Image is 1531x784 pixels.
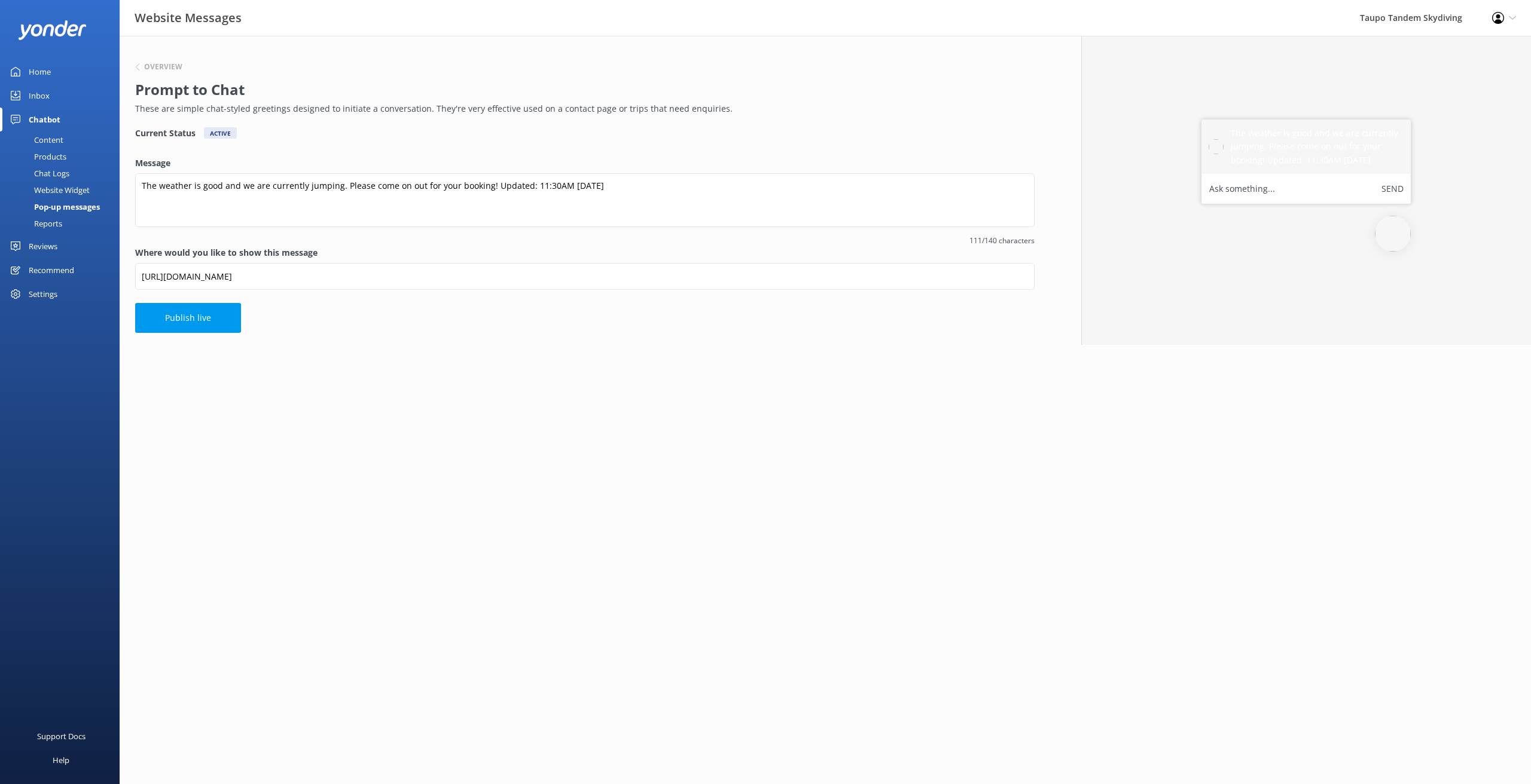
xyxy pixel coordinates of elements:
[135,235,1035,246] span: 111/140 characters
[18,20,87,40] img: yonder-white-logo.png
[29,84,50,108] div: Inbox
[7,165,120,182] a: Chat Logs
[135,157,1035,170] label: Message
[7,148,120,165] a: Products
[7,131,63,148] div: Content
[135,8,242,27] h3: Website Messages
[37,724,86,748] div: Support Docs
[7,182,120,198] a: Website Widget
[135,78,1029,101] h2: Prompt to Chat
[53,748,69,772] div: Help
[7,215,62,232] div: Reports
[7,182,90,198] div: Website Widget
[204,127,237,139] div: Active
[135,263,1035,290] input: https://www.example.com/page
[7,215,120,232] a: Reports
[7,131,120,148] a: Content
[7,198,100,215] div: Pop-up messages
[135,127,196,139] h4: Current Status
[7,198,120,215] a: Pop-up messages
[29,258,74,282] div: Recommend
[1381,181,1404,197] button: Send
[135,246,1035,259] label: Where would you like to show this message
[135,173,1035,227] textarea: The weather is good and we are currently jumping. Please come on out for your booking! Updated: 1...
[1231,127,1404,167] h5: The weather is good and we are currently jumping. Please come on out for your booking! Updated: 1...
[135,102,1029,115] p: These are simple chat-styled greetings designed to initiate a conversation. They're very effectiv...
[7,148,66,165] div: Products
[1209,181,1275,197] label: Ask something...
[29,282,57,306] div: Settings
[135,63,182,71] button: Overview
[29,108,60,131] div: Chatbot
[144,63,182,71] h6: Overview
[135,303,241,333] button: Publish live
[7,165,69,182] div: Chat Logs
[29,60,51,84] div: Home
[29,234,57,258] div: Reviews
